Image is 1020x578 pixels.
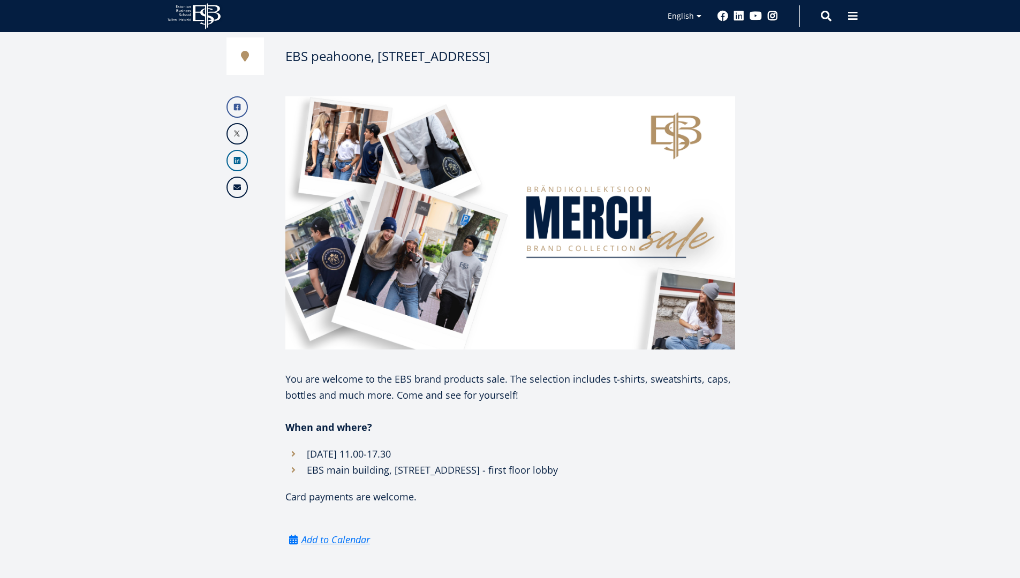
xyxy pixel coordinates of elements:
img: X [228,124,247,143]
a: Linkedin [226,150,248,171]
a: Youtube [750,11,762,21]
p: You are welcome to the EBS brand products sale. The selection includes t-shirts, sweatshirts, cap... [285,371,735,403]
a: Email [226,177,248,198]
a: Add to Calendar [285,531,370,547]
a: Facebook [717,11,728,21]
a: Linkedin [734,11,744,21]
p: Card payments are welcome. [285,489,735,505]
em: Add to Calendar [301,531,370,547]
a: Instagram [767,11,778,21]
a: Facebook [226,96,248,118]
div: EBS peahoone, [STREET_ADDRESS] [285,48,490,64]
li: [DATE] 11.00-17.30 [285,446,735,462]
strong: When and where? [285,421,372,433]
img: merch [285,96,735,349]
li: EBS main building, [STREET_ADDRESS] - first floor lobby [285,462,735,478]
